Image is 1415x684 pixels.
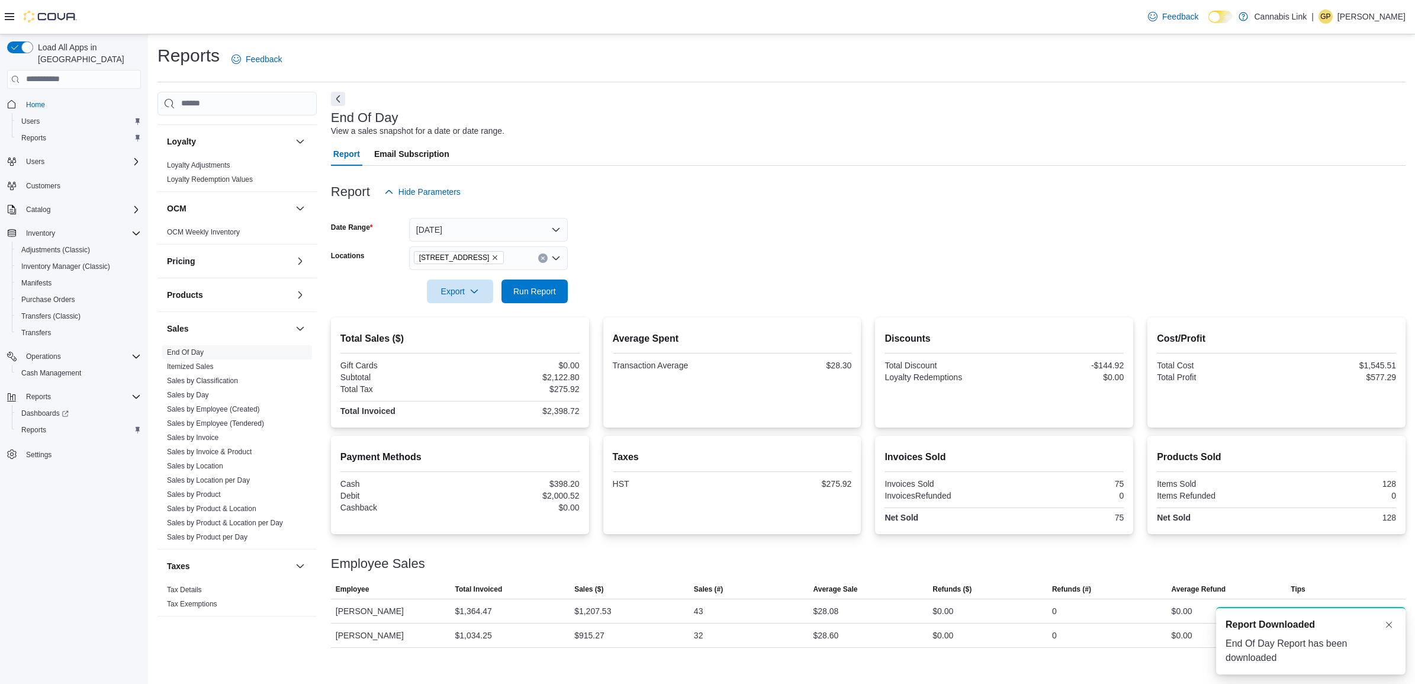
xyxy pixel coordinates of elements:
div: Debit [340,491,458,500]
a: Sales by Classification [167,377,238,385]
h2: Payment Methods [340,450,580,464]
div: $1,364.47 [455,604,491,618]
span: Reports [17,423,141,437]
span: Transfers [17,326,141,340]
div: InvoicesRefunded [885,491,1002,500]
div: $28.30 [734,361,851,370]
span: Home [26,100,45,110]
div: 0 [1052,628,1057,643]
button: Next [331,92,345,106]
button: OCM [293,201,307,216]
span: Adjustments (Classic) [17,243,141,257]
div: HST [613,479,730,489]
button: Adjustments (Classic) [12,242,146,258]
div: $0.00 [1006,372,1124,382]
div: 128 [1279,479,1396,489]
a: OCM Weekly Inventory [167,228,240,236]
strong: Net Sold [885,513,918,522]
span: Reports [26,392,51,402]
span: Average Sale [813,585,858,594]
a: Inventory Manager (Classic) [17,259,115,274]
span: Purchase Orders [21,295,75,304]
p: [PERSON_NAME] [1337,9,1406,24]
span: Feedback [1162,11,1198,23]
button: Reports [2,388,146,405]
button: Catalog [2,201,146,218]
button: Catalog [21,203,55,217]
span: Adjustments (Classic) [21,245,90,255]
button: Transfers [12,325,146,341]
span: Load All Apps in [GEOGRAPHIC_DATA] [33,41,141,65]
span: Sales by Invoice [167,433,218,442]
button: Reports [12,422,146,438]
div: $1,207.53 [574,604,611,618]
label: Date Range [331,223,373,232]
div: $915.27 [574,628,604,643]
button: Hide Parameters [380,180,465,204]
a: Transfers [167,108,197,117]
span: Itemized Sales [167,362,214,371]
span: Users [26,157,44,166]
span: Manifests [17,276,141,290]
span: Inventory Manager (Classic) [21,262,110,271]
span: Cash Management [17,366,141,380]
span: Dark Mode [1208,23,1209,24]
a: Dashboards [17,406,73,420]
span: Sales by Day [167,390,209,400]
button: Transfers (Classic) [12,308,146,325]
a: Loyalty Redemption Values [167,175,253,184]
span: Transfers (Classic) [17,309,141,323]
span: Sales ($) [574,585,603,594]
span: Users [21,117,40,126]
a: Manifests [17,276,56,290]
div: 128 [1279,513,1396,522]
button: Users [12,113,146,130]
span: Transfers [21,328,51,338]
span: Tips [1291,585,1305,594]
div: $0.00 [462,361,580,370]
h2: Products Sold [1157,450,1396,464]
span: Loyalty Adjustments [167,160,230,170]
div: 75 [1006,513,1124,522]
span: 390 Springbank Drive [414,251,504,264]
span: Manifests [21,278,52,288]
h3: Report [331,185,370,199]
a: Sales by Employee (Tendered) [167,419,264,428]
a: Sales by Location per Day [167,476,250,484]
div: $1,034.25 [455,628,491,643]
span: Sales by Location [167,461,223,471]
span: Customers [21,178,141,193]
h3: Taxes [167,560,190,572]
button: Pricing [293,254,307,268]
button: Dismiss toast [1382,618,1396,632]
div: $577.29 [1279,372,1396,382]
span: Sales by Invoice & Product [167,447,252,457]
span: Sales by Employee (Tendered) [167,419,264,428]
button: Operations [2,348,146,365]
a: Feedback [1143,5,1203,28]
span: Cash Management [21,368,81,378]
span: Purchase Orders [17,293,141,307]
span: Report [333,142,360,166]
span: Sales by Location per Day [167,476,250,485]
span: Settings [26,450,52,460]
a: Reports [17,423,51,437]
div: Loyalty [157,158,317,191]
nav: Complex example [7,91,141,494]
div: [PERSON_NAME] [331,624,451,647]
span: Users [17,114,141,129]
span: Inventory Manager (Classic) [17,259,141,274]
button: Inventory [21,226,60,240]
input: Dark Mode [1208,11,1233,23]
div: End Of Day Report has been downloaded [1226,637,1396,665]
a: Purchase Orders [17,293,80,307]
button: Run Report [501,280,568,303]
span: [STREET_ADDRESS] [419,252,490,264]
div: -$144.92 [1006,361,1124,370]
span: Reports [21,133,46,143]
div: $398.20 [462,479,580,489]
button: Users [2,153,146,170]
span: Transfers (Classic) [21,312,81,321]
h3: Loyalty [167,136,196,147]
span: Reports [21,390,141,404]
